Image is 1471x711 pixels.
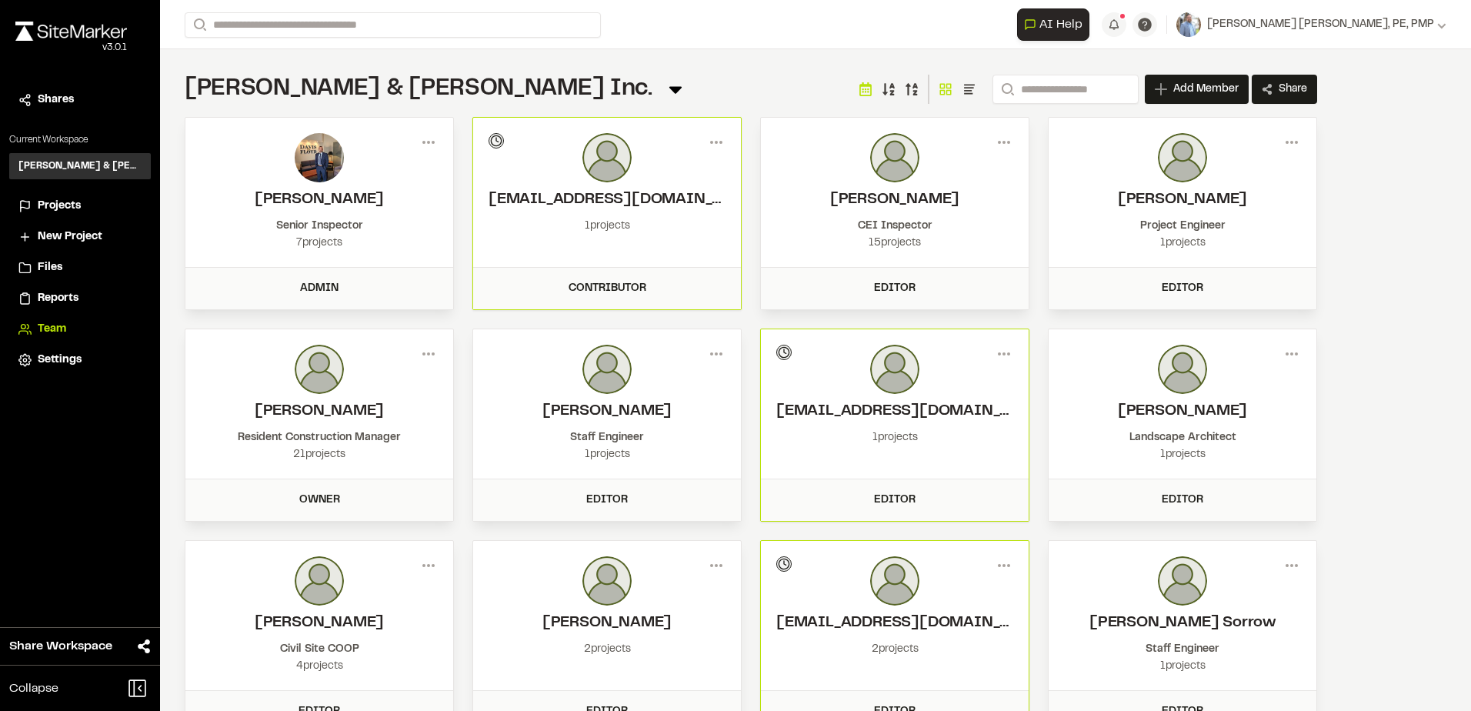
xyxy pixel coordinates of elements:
[18,321,142,338] a: Team
[18,229,142,245] a: New Project
[9,133,151,147] p: Current Workspace
[201,429,438,446] div: Resident Construction Manager
[38,321,66,338] span: Team
[18,352,142,369] a: Settings
[195,280,444,297] div: Admin
[489,429,725,446] div: Staff Engineer
[201,218,438,235] div: Senior Inspector
[482,280,732,297] div: Contributor
[992,75,1020,104] button: Search
[38,290,78,307] span: Reports
[185,79,652,99] span: [PERSON_NAME] & [PERSON_NAME] Inc.
[1176,12,1446,37] button: [PERSON_NAME] [PERSON_NAME], PE, PMP
[38,352,82,369] span: Settings
[776,235,1013,252] div: 15 projects
[1064,429,1301,446] div: Landscape Architect
[295,556,344,606] img: photo
[15,41,127,55] div: Oh geez...please don't...
[201,446,438,463] div: 21 projects
[489,641,725,658] div: 2 projects
[489,446,725,463] div: 1 projects
[776,218,1013,235] div: CEI Inspector
[38,259,62,276] span: Files
[770,492,1019,509] div: Editor
[18,259,142,276] a: Files
[185,12,212,38] button: Search
[776,189,1013,212] h2: Joe Gillenwater
[1058,492,1307,509] div: Editor
[1064,658,1301,675] div: 1 projects
[776,345,792,360] div: Invitation Pending...
[582,345,632,394] img: photo
[1064,218,1301,235] div: Project Engineer
[482,492,732,509] div: Editor
[201,612,438,635] h2: Uriah Watkins
[489,189,725,212] h2: jstevers@davisfloyd.com
[201,189,438,212] h2: David W Hyatt
[9,637,112,656] span: Share Workspace
[870,133,919,182] img: photo
[1058,280,1307,297] div: Editor
[1158,133,1207,182] img: photo
[1207,16,1434,33] span: [PERSON_NAME] [PERSON_NAME], PE, PMP
[201,641,438,658] div: Civil Site COOP
[582,133,632,182] img: photo
[1064,641,1301,658] div: Staff Engineer
[201,400,438,423] h2: Lance Stroble
[582,556,632,606] img: photo
[295,345,344,394] img: photo
[489,133,504,149] div: Invitation Pending...
[776,612,1013,635] h2: aklosterman@davisfloyd.com
[770,280,1019,297] div: Editor
[489,612,725,635] h2: John Norris
[18,290,142,307] a: Reports
[489,400,725,423] h2: Zack Hutcherson
[1064,446,1301,463] div: 1 projects
[18,198,142,215] a: Projects
[9,679,58,698] span: Collapse
[201,235,438,252] div: 7 projects
[1064,400,1301,423] h2: Erika Mueller
[295,133,344,182] img: photo
[1064,612,1301,635] h2: Mark Sawyer Sorrow
[195,492,444,509] div: Owner
[870,556,919,606] img: photo
[1017,8,1089,41] button: Open AI Assistant
[38,229,102,245] span: New Project
[201,658,438,675] div: 4 projects
[1158,556,1207,606] img: photo
[1064,235,1301,252] div: 1 projects
[1039,15,1082,34] span: AI Help
[38,198,81,215] span: Projects
[776,641,1013,658] div: 2 projects
[1158,345,1207,394] img: photo
[1017,8,1096,41] div: Open AI Assistant
[18,159,142,173] h3: [PERSON_NAME] & [PERSON_NAME] Inc.
[1064,189,1301,212] h2: Michael A. Putnam
[38,92,74,108] span: Shares
[776,400,1013,423] h2: methridge@davisfloyd.com
[489,218,725,235] div: 1 projects
[776,556,792,572] div: Invitation Pending...
[776,429,1013,446] div: 1 projects
[1176,12,1201,37] img: User
[870,345,919,394] img: photo
[1173,82,1239,97] span: Add Member
[18,92,142,108] a: Shares
[15,22,127,41] img: rebrand.png
[1279,82,1307,97] span: Share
